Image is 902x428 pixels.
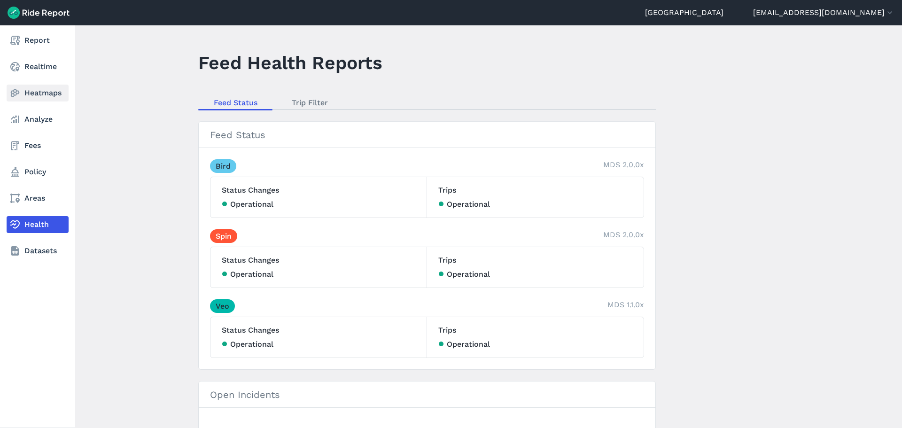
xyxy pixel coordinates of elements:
div: Operational [438,199,632,210]
a: Datasets [7,242,69,259]
a: Trip Filter [272,95,347,109]
div: Status Changes [210,177,427,218]
a: Feed Status [198,95,272,109]
div: Operational [222,269,415,280]
a: Spin [210,229,237,243]
div: Operational [438,269,632,280]
a: [GEOGRAPHIC_DATA] [645,7,723,18]
h1: Feed Health Reports [198,50,382,76]
a: Veo [210,299,235,313]
div: MDS 1.1.0x [607,299,644,313]
a: Report [7,32,69,49]
a: Heatmaps [7,85,69,101]
div: MDS 2.0.0x [603,229,644,243]
a: Health [7,216,69,233]
img: Ride Report [8,7,70,19]
a: Areas [7,190,69,207]
h2: Feed Status [199,122,655,148]
a: Fees [7,137,69,154]
div: Trips [427,317,644,358]
a: Realtime [7,58,69,75]
div: Operational [222,199,415,210]
div: MDS 2.0.0x [603,159,644,173]
div: Trips [427,247,644,288]
h2: Open Incidents [199,381,655,408]
button: [EMAIL_ADDRESS][DOMAIN_NAME] [753,7,894,18]
div: Operational [438,339,632,350]
div: Status Changes [210,247,427,288]
a: Bird [210,159,236,173]
div: Operational [222,339,415,350]
a: Analyze [7,111,69,128]
div: Trips [427,177,644,218]
div: Status Changes [210,317,427,358]
a: Policy [7,163,69,180]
